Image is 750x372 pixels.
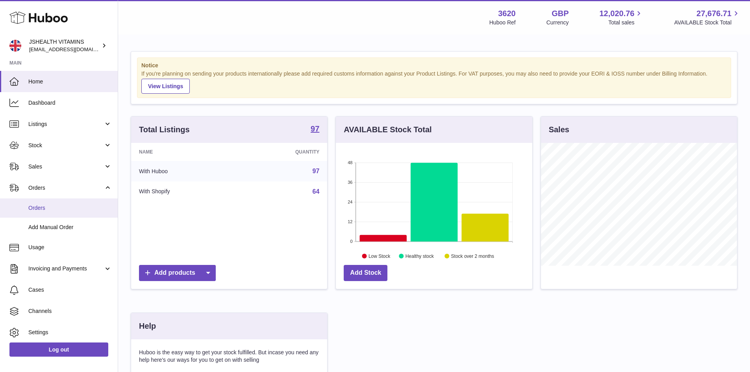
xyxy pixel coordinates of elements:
[451,253,494,259] text: Stock over 2 months
[28,184,104,192] span: Orders
[350,239,353,244] text: 0
[28,286,112,294] span: Cases
[131,143,237,161] th: Name
[313,188,320,195] a: 64
[549,124,569,135] h3: Sales
[313,168,320,174] a: 97
[9,342,108,357] a: Log out
[696,8,731,19] span: 27,676.71
[28,163,104,170] span: Sales
[348,160,353,165] text: 48
[139,124,190,135] h3: Total Listings
[28,329,112,336] span: Settings
[348,180,353,185] text: 36
[674,8,741,26] a: 27,676.71 AVAILABLE Stock Total
[28,120,104,128] span: Listings
[608,19,643,26] span: Total sales
[29,46,116,52] span: [EMAIL_ADDRESS][DOMAIN_NAME]
[131,181,237,202] td: With Shopify
[28,142,104,149] span: Stock
[599,8,634,19] span: 12,020.76
[28,204,112,212] span: Orders
[406,253,434,259] text: Healthy stock
[28,224,112,231] span: Add Manual Order
[28,99,112,107] span: Dashboard
[28,244,112,251] span: Usage
[28,265,104,272] span: Invoicing and Payments
[311,125,319,134] a: 97
[348,200,353,204] text: 24
[489,19,516,26] div: Huboo Ref
[141,62,727,69] strong: Notice
[498,8,516,19] strong: 3620
[28,307,112,315] span: Channels
[139,321,156,331] h3: Help
[237,143,328,161] th: Quantity
[674,19,741,26] span: AVAILABLE Stock Total
[139,265,216,281] a: Add products
[369,253,391,259] text: Low Stock
[311,125,319,133] strong: 97
[28,78,112,85] span: Home
[29,38,100,53] div: JSHEALTH VITAMINS
[552,8,569,19] strong: GBP
[141,79,190,94] a: View Listings
[139,349,319,364] p: Huboo is the easy way to get your stock fulfilled. But incase you need any help here's our ways f...
[599,8,643,26] a: 12,020.76 Total sales
[9,40,21,52] img: internalAdmin-3620@internal.huboo.com
[141,70,727,94] div: If you're planning on sending your products internationally please add required customs informati...
[348,219,353,224] text: 12
[344,124,431,135] h3: AVAILABLE Stock Total
[546,19,569,26] div: Currency
[131,161,237,181] td: With Huboo
[344,265,387,281] a: Add Stock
